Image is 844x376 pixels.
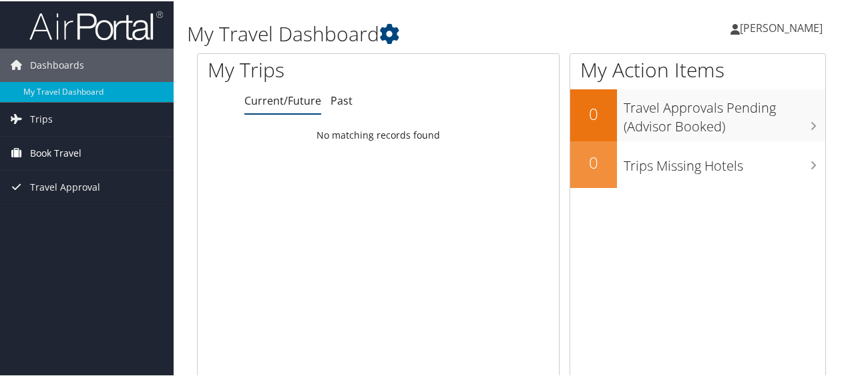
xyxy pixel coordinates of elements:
h2: 0 [570,101,617,124]
a: Past [331,92,353,107]
h1: My Action Items [570,55,825,83]
span: Dashboards [30,47,84,81]
span: Trips [30,101,53,135]
h3: Trips Missing Hotels [624,149,825,174]
a: 0Travel Approvals Pending (Advisor Booked) [570,88,825,139]
h3: Travel Approvals Pending (Advisor Booked) [624,91,825,135]
span: [PERSON_NAME] [740,19,823,34]
h1: My Trips [208,55,399,83]
span: Book Travel [30,135,81,169]
h2: 0 [570,150,617,173]
a: Current/Future [244,92,321,107]
h1: My Travel Dashboard [187,19,620,47]
img: airportal-logo.png [29,9,163,40]
span: Travel Approval [30,169,100,203]
td: No matching records found [198,122,559,146]
a: [PERSON_NAME] [730,7,836,47]
a: 0Trips Missing Hotels [570,140,825,187]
